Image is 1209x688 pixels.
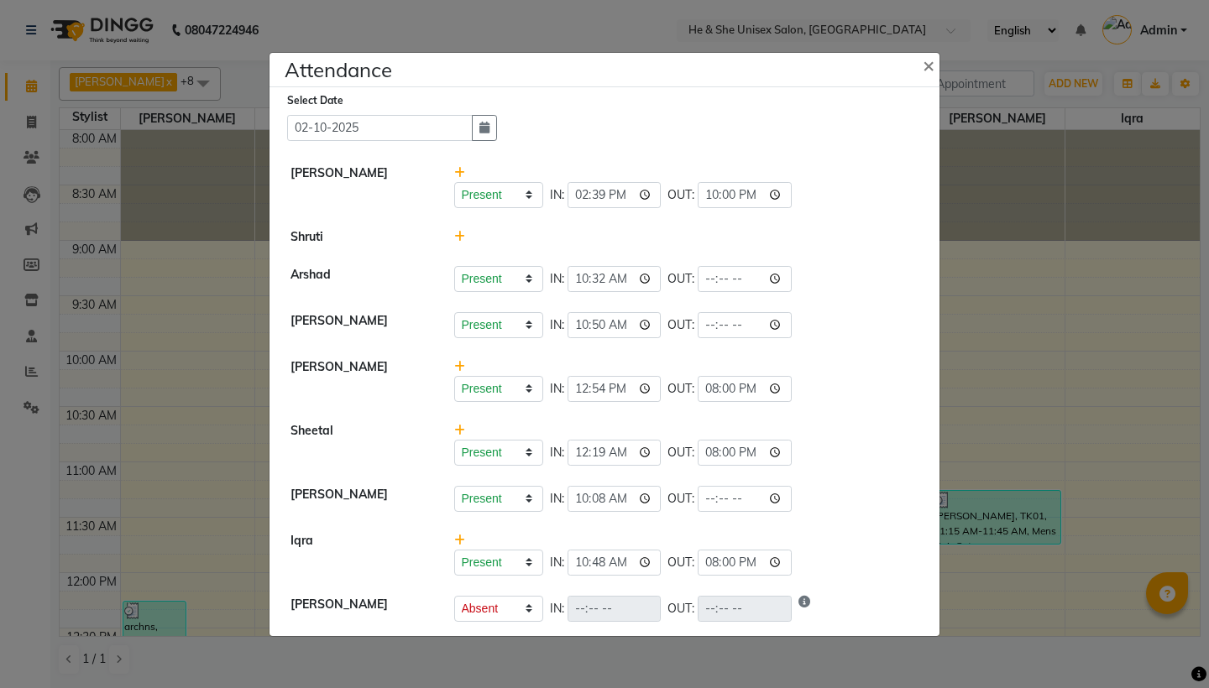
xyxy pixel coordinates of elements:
[909,41,951,88] button: Close
[278,422,442,466] div: Sheetal
[667,316,694,334] span: OUT:
[667,270,694,288] span: OUT:
[278,164,442,208] div: [PERSON_NAME]
[287,115,473,141] input: Select date
[550,444,564,461] span: IN:
[667,380,694,398] span: OUT:
[278,532,442,576] div: Iqra
[550,380,564,398] span: IN:
[667,444,694,461] span: OUT:
[278,486,442,512] div: [PERSON_NAME]
[278,358,442,402] div: [PERSON_NAME]
[278,266,442,292] div: Arshad
[278,228,442,246] div: Shruti
[550,490,564,508] span: IN:
[278,596,442,622] div: [PERSON_NAME]
[923,52,934,77] span: ×
[550,316,564,334] span: IN:
[278,312,442,338] div: [PERSON_NAME]
[550,270,564,288] span: IN:
[667,600,694,618] span: OUT:
[285,55,392,85] h4: Attendance
[798,596,810,622] i: Show reason
[287,93,343,108] label: Select Date
[550,600,564,618] span: IN:
[550,186,564,204] span: IN:
[667,554,694,571] span: OUT:
[667,186,694,204] span: OUT:
[667,490,694,508] span: OUT:
[550,554,564,571] span: IN:
[1138,621,1192,671] iframe: chat widget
